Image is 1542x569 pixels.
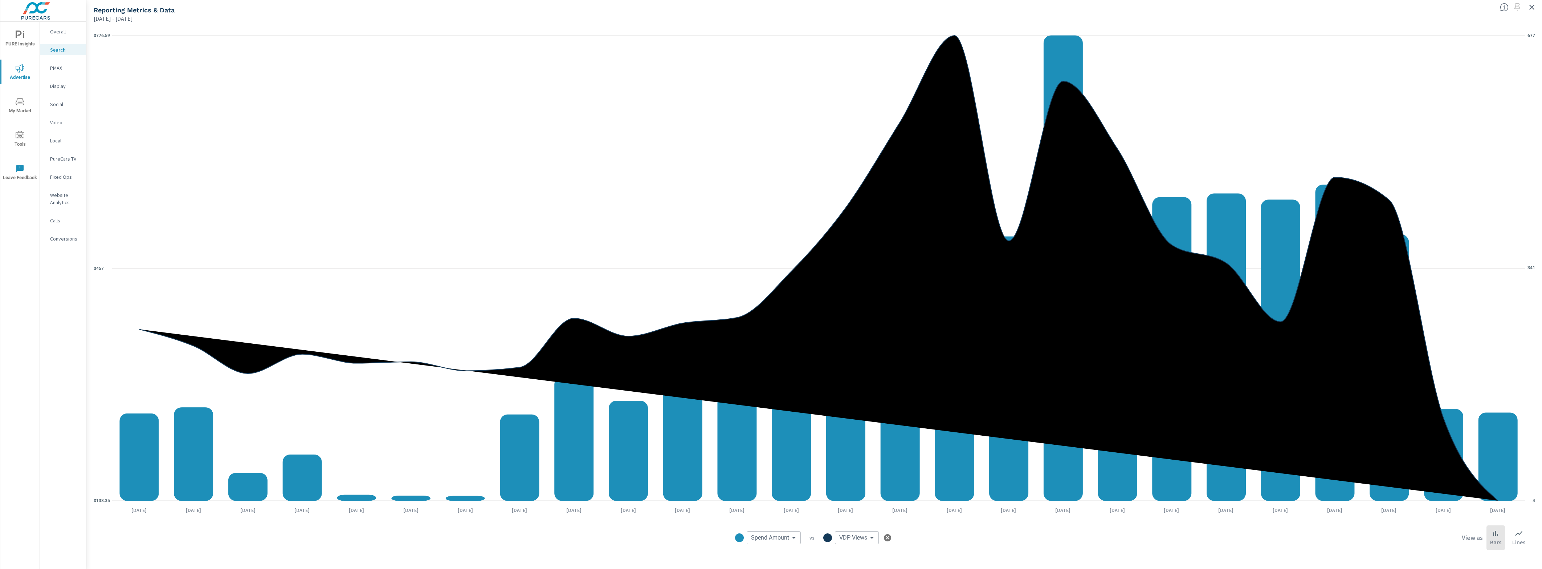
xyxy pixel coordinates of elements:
p: PMAX [50,64,80,72]
div: Fixed Ops [40,171,86,182]
p: [DATE] [126,507,152,514]
p: Calls [50,217,80,224]
div: Display [40,81,86,92]
p: [DATE] [616,507,641,514]
p: PureCars TV [50,155,80,162]
div: Search [40,44,86,55]
p: [DATE] [561,507,587,514]
span: Tools [3,131,37,149]
p: [DATE] [1268,507,1293,514]
p: [DATE] [1105,507,1130,514]
div: Website Analytics [40,190,86,208]
text: $457 [94,266,104,271]
p: Video [50,119,80,126]
span: Leave Feedback [3,164,37,182]
p: Overall [50,28,80,35]
p: [DATE] [779,507,804,514]
p: [DATE] [398,507,424,514]
p: Conversions [50,235,80,242]
p: [DATE] - [DATE] [94,14,133,23]
p: [DATE] [453,507,478,514]
p: [DATE] [942,507,967,514]
div: Overall [40,26,86,37]
text: $138.35 [94,498,110,503]
div: nav menu [0,22,40,189]
p: [DATE] [181,507,206,514]
p: [DATE] [833,507,858,514]
p: [DATE] [1050,507,1076,514]
p: [DATE] [724,507,750,514]
p: [DATE] [1376,507,1402,514]
p: Fixed Ops [50,173,80,181]
text: $776.59 [94,33,110,38]
div: Video [40,117,86,128]
p: Lines [1512,538,1525,546]
div: Spend Amount [747,531,801,544]
text: 341 [1527,265,1535,270]
span: My Market [3,97,37,115]
p: Bars [1490,538,1501,546]
p: [DATE] [235,507,261,514]
p: [DATE] [289,507,315,514]
p: [DATE] [344,507,369,514]
p: Social [50,101,80,108]
p: [DATE] [507,507,532,514]
text: 677 [1527,33,1535,38]
p: Search [50,46,80,53]
button: Exit Fullscreen [1526,1,1538,13]
p: Display [50,82,80,90]
p: Local [50,137,80,144]
span: Understand Search data over time and see how metrics compare to each other. [1500,3,1509,12]
span: Advertise [3,64,37,82]
p: [DATE] [1485,507,1510,514]
span: PURE Insights [3,31,37,48]
div: Local [40,135,86,146]
h5: Reporting Metrics & Data [94,6,175,14]
div: Conversions [40,233,86,244]
span: Spend Amount [751,534,789,541]
div: Calls [40,215,86,226]
p: Website Analytics [50,191,80,206]
p: [DATE] [670,507,695,514]
p: [DATE] [1431,507,1456,514]
p: [DATE] [1322,507,1347,514]
p: [DATE] [996,507,1021,514]
span: VDP Views [839,534,867,541]
text: 4 [1533,498,1535,503]
p: vs [801,534,823,541]
div: Social [40,99,86,110]
span: Select a preset date range to save this widget [1512,1,1523,13]
h6: View as [1462,534,1483,541]
p: [DATE] [1159,507,1184,514]
div: VDP Views [835,531,879,544]
div: PMAX [40,62,86,73]
p: [DATE] [1213,507,1239,514]
div: PureCars TV [40,153,86,164]
p: [DATE] [887,507,913,514]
